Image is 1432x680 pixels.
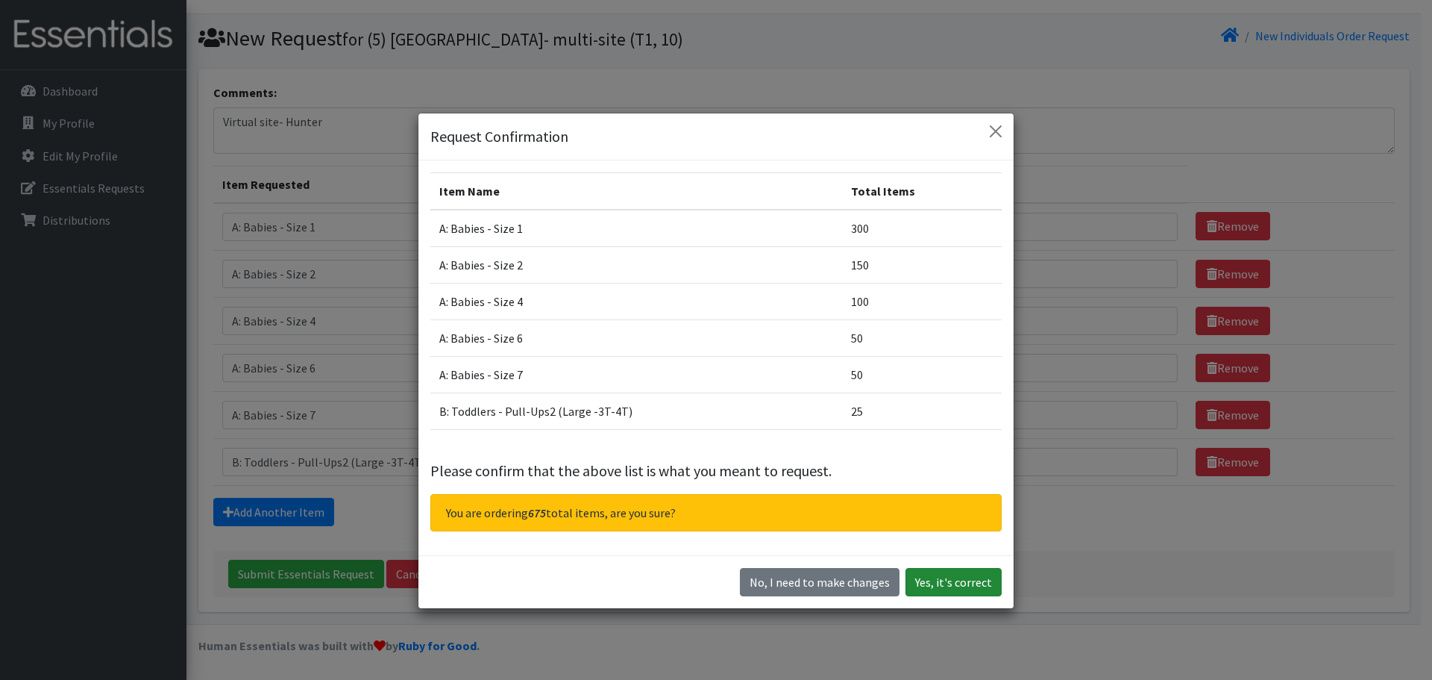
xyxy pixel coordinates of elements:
[430,247,842,284] td: A: Babies - Size 2
[905,568,1002,596] button: Yes, it's correct
[430,393,842,430] td: B: Toddlers - Pull-Ups2 (Large -3T-4T)
[430,357,842,393] td: A: Babies - Size 7
[842,210,1002,247] td: 300
[528,505,546,520] span: 675
[430,284,842,320] td: A: Babies - Size 4
[430,125,568,148] h5: Request Confirmation
[430,494,1002,531] div: You are ordering total items, are you sure?
[430,320,842,357] td: A: Babies - Size 6
[430,210,842,247] td: A: Babies - Size 1
[984,119,1008,143] button: Close
[430,173,842,210] th: Item Name
[842,284,1002,320] td: 100
[842,173,1002,210] th: Total Items
[430,460,1002,482] p: Please confirm that the above list is what you meant to request.
[842,320,1002,357] td: 50
[842,393,1002,430] td: 25
[842,247,1002,284] td: 150
[740,568,899,596] button: No I need to make changes
[842,357,1002,393] td: 50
